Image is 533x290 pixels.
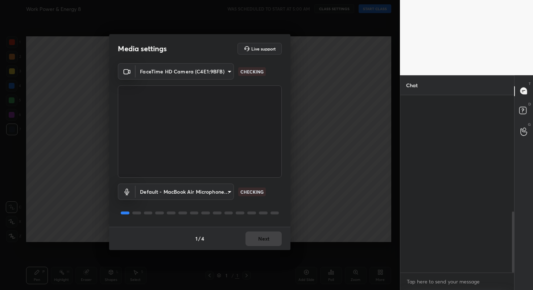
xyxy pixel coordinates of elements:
[400,95,515,273] div: grid
[201,235,204,242] h4: 4
[528,101,531,107] p: D
[529,81,531,86] p: T
[240,189,264,195] p: CHECKING
[528,122,531,127] p: G
[400,76,423,95] p: Chat
[118,44,167,53] h2: Media settings
[198,235,201,242] h4: /
[251,47,276,51] h5: Live support
[240,68,264,75] p: CHECKING
[136,184,234,200] div: FaceTime HD Camera (C4E1:9BFB)
[195,235,198,242] h4: 1
[136,63,234,80] div: FaceTime HD Camera (C4E1:9BFB)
